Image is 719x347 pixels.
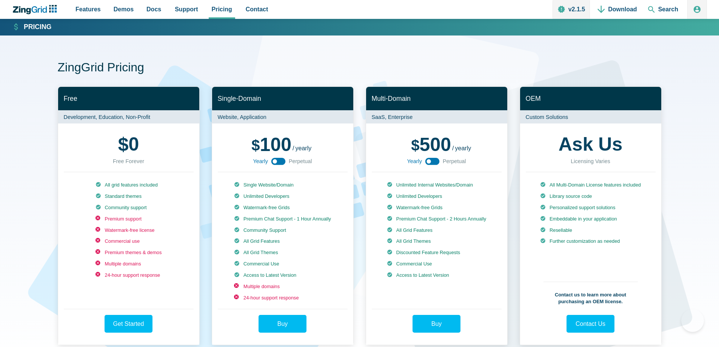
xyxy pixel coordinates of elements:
span: Yearly [253,157,268,166]
li: Watermark-free Grids [387,204,486,211]
li: Unlimited Developers [234,193,331,200]
li: Personalized support solutions [540,204,641,211]
h2: Single-Domain [212,87,353,111]
h2: Multi-Domain [366,87,507,111]
a: ZingChart Logo. Click to return to the homepage [12,5,61,14]
span: $ [118,135,129,154]
li: Access to Latest Version [234,272,331,279]
iframe: Help Scout Beacon - Open [681,309,704,332]
li: Premium Chat Support - 2 Hours Annually [387,216,486,222]
span: / [452,145,454,151]
h1: ZingGrid Pricing [58,60,662,77]
li: 24-hour support response [95,272,162,279]
li: Unlimited Developers [387,193,486,200]
li: All Grid Features [387,227,486,234]
span: Features [75,4,101,14]
li: Commercial use [95,238,162,245]
li: All grid features included [95,182,162,188]
li: Premium Chat Support - 1 Hour Annually [234,216,331,222]
span: Perpetual [289,157,312,166]
a: Buy [413,315,460,333]
a: Get Started [105,315,152,333]
p: Contact us to learn more about purchasing an OEM license. [543,282,638,305]
h2: OEM [520,87,661,111]
div: Licensing Varies [571,157,610,166]
li: Community support [95,204,162,211]
span: Perpetual [443,157,466,166]
li: Resellable [540,227,641,234]
li: All Multi-Domain License features included [540,182,641,188]
li: 24-hour support response [234,295,331,301]
p: Website, Application [212,110,353,123]
span: Demos [114,4,134,14]
p: Custom Solutions [520,110,661,123]
p: SaaS, Enterprise [366,110,507,123]
span: Support [175,4,198,14]
strong: 0 [118,135,139,154]
li: Multiple domains [95,261,162,267]
a: Pricing [13,23,51,32]
li: Library source code [540,193,641,200]
span: Yearly [407,157,422,166]
li: Community Support [234,227,331,234]
div: Free Forever [113,157,144,166]
li: Discounted Feature Requests [387,249,486,256]
span: 500 [411,134,451,155]
li: All Grid Features [234,238,331,245]
li: Embeddable in your application [540,216,641,222]
h2: Free [58,87,199,111]
strong: Ask Us [559,135,623,154]
li: Commercial Use [234,261,331,267]
a: Contact Us [567,315,614,333]
p: Development, Education, Non-Profit [58,110,199,123]
li: Multiple domains [234,283,331,290]
li: Watermark-free Grids [234,204,331,211]
li: All Grid Themes [387,238,486,245]
li: All Grid Themes [234,249,331,256]
span: yearly [296,145,312,151]
li: Standard themes [95,193,162,200]
li: Unlimited Internal Websites/Domain [387,182,486,188]
span: yearly [455,145,471,151]
li: Single Website/Domain [234,182,331,188]
li: Premium support [95,216,162,222]
span: Docs [146,4,161,14]
li: Commercial Use [387,261,486,267]
li: Premium themes & demos [95,249,162,256]
strong: Pricing [24,24,51,31]
span: Contact [246,4,268,14]
li: Access to Latest Version [387,272,486,279]
span: Pricing [212,4,232,14]
li: Further customization as needed [540,238,641,245]
span: 100 [251,134,291,155]
li: Watermark-free license [95,227,162,234]
span: / [293,145,294,151]
a: Buy [259,315,306,333]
